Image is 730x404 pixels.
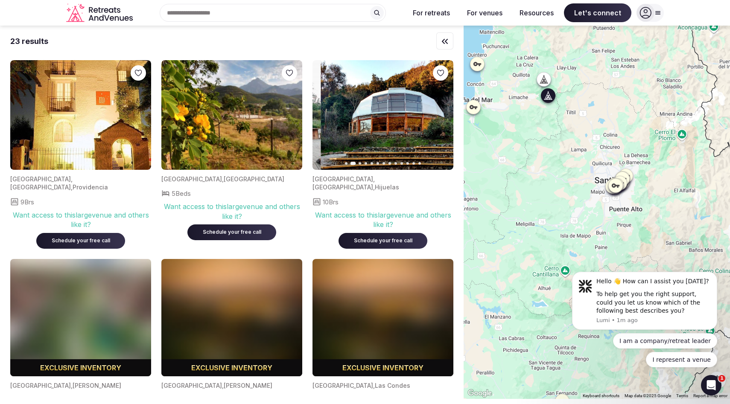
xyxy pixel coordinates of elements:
button: Go to slide 10 [400,162,403,165]
button: Resources [513,3,561,22]
span: [GEOGRAPHIC_DATA] [312,382,373,389]
a: Schedule your free call [339,235,427,244]
span: [GEOGRAPHIC_DATA] [10,183,71,191]
span: [GEOGRAPHIC_DATA] [224,175,284,183]
span: 10 Brs [323,198,339,206]
span: , [222,175,224,183]
div: Exclusive inventory [161,363,302,373]
span: , [373,183,375,191]
button: Go to slide 8 [388,162,391,165]
span: [GEOGRAPHIC_DATA] [161,175,222,183]
span: Let's connect [564,3,631,22]
button: Go to slide 9 [394,162,397,165]
span: 1 [718,375,725,382]
div: Exclusive inventory [312,363,453,373]
button: Go to slide 2 [350,162,356,165]
iframe: Intercom notifications message [559,225,730,381]
span: [GEOGRAPHIC_DATA] [312,183,373,191]
span: , [373,175,375,183]
button: Go to slide 4 [365,162,367,165]
img: Featured image for venue [321,60,461,170]
span: [GEOGRAPHIC_DATA] [10,175,71,183]
span: , [71,183,73,191]
span: Providencia [73,183,108,191]
button: Go to slide 5 [371,162,373,165]
span: , [71,382,73,389]
img: Blurred cover image for a premium venue [312,259,453,376]
a: Open this area in Google Maps (opens a new window) [466,388,494,399]
span: , [71,175,73,183]
button: Go to slide 7 [383,162,385,165]
div: Want access to this large venue and others like it? [312,210,453,230]
div: Want access to this large venue and others like it? [10,210,151,230]
span: 5 Beds [172,189,191,198]
span: [PERSON_NAME] [224,382,272,389]
div: Schedule your free call [198,229,266,236]
img: Google [466,388,494,399]
button: Keyboard shortcuts [583,393,619,399]
img: Blurred cover image for a premium venue [161,259,302,376]
div: 23 results [10,36,48,47]
span: [GEOGRAPHIC_DATA] [161,382,222,389]
button: Go to slide 3 [359,162,361,165]
button: For retreats [406,3,457,22]
span: , [222,382,224,389]
a: Schedule your free call [36,235,125,244]
span: , [373,382,375,389]
a: Terms [676,393,688,398]
button: Go to slide 1 [345,162,347,165]
svg: Retreats and Venues company logo [66,3,134,23]
button: Go to slide 11 [406,162,409,165]
span: Hijuelas [375,183,399,191]
span: [GEOGRAPHIC_DATA] [312,175,373,183]
div: Schedule your free call [47,237,115,244]
button: Go to slide 13 [418,162,421,165]
span: Las Condes [375,382,410,389]
img: Blurred cover image for a premium venue [10,259,151,376]
a: Report a map error [693,393,727,398]
button: Go to slide 6 [377,162,379,165]
div: Schedule your free call [349,237,417,244]
iframe: Intercom live chat [701,375,721,395]
img: Featured image for venue [161,60,302,170]
img: Featured image for venue [10,60,151,170]
a: Schedule your free call [187,227,276,235]
span: [PERSON_NAME] [73,382,121,389]
span: 9 Brs [20,198,34,206]
button: For venues [460,3,509,22]
div: Exclusive inventory [10,363,151,373]
span: [GEOGRAPHIC_DATA] [10,382,71,389]
div: Want access to this large venue and others like it? [161,202,302,221]
a: Visit the homepage [66,3,134,23]
button: Go to slide 12 [412,162,415,165]
span: Map data ©2025 Google [625,393,671,398]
